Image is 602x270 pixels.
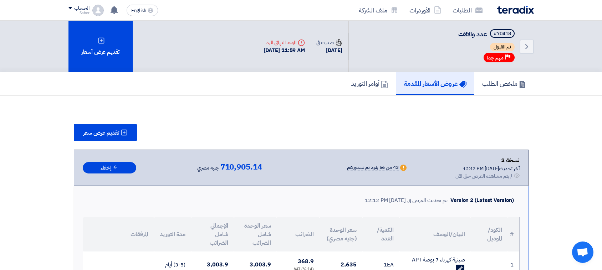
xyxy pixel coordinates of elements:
[474,72,534,95] a: ملخص الطلب
[351,79,388,88] h5: أوامر التوريد
[487,54,504,61] span: مهم جدا
[74,5,90,11] div: الحساب
[316,46,342,54] div: [DATE]
[490,43,515,51] span: تم القبول
[447,2,488,19] a: الطلبات
[455,165,520,172] div: أخر تحديث [DATE] 12:12 PM
[450,196,514,204] div: Version 2 (Latest Version)
[458,29,516,39] h5: عدد والالات
[494,31,511,36] div: #70418
[341,260,357,269] span: 2,635
[365,196,448,204] div: تم تحديث العرض في [DATE] 12:12 PM
[83,162,136,174] button: إخفاء
[347,165,399,171] div: 43 من 56 بنود تم تسعيرهم
[83,130,119,136] span: تقديم عرض سعر
[131,8,146,13] span: English
[455,156,520,165] div: نسخة 2
[404,79,466,88] h5: عروض الأسعار المقدمة
[234,217,277,251] th: سعر الوحدة شامل الضرائب
[207,260,228,269] span: 3,003.9
[399,217,471,251] th: البيان/الوصف
[572,242,593,263] div: Open chat
[362,217,399,251] th: الكمية/العدد
[316,39,342,46] div: صدرت في
[264,39,305,46] div: الموعد النهائي للرد
[154,217,191,251] th: مدة التوريد
[264,46,305,54] div: [DATE] 11:59 AM
[250,260,271,269] span: 3,003.9
[298,257,314,266] span: 368.9
[197,164,219,172] span: جنيه مصري
[68,11,90,15] div: Saber
[127,5,158,16] button: English
[471,217,508,251] th: الكود/الموديل
[92,5,104,16] img: profile_test.png
[191,217,234,251] th: الإجمالي شامل الضرائب
[83,217,154,251] th: المرفقات
[508,217,519,251] th: #
[220,163,262,171] span: 710,905.14
[482,79,526,88] h5: ملخص الطلب
[384,261,387,269] span: 1
[458,29,487,39] span: عدد والالات
[405,256,465,264] div: صينية كهرباء 7 بوصة APT
[497,6,534,14] img: Teradix logo
[353,2,404,19] a: ملف الشركة
[396,72,474,95] a: عروض الأسعار المقدمة
[68,21,133,72] div: تقديم عرض أسعار
[277,217,320,251] th: الضرائب
[343,72,396,95] a: أوامر التوريد
[455,172,512,180] div: لم يتم مشاهدة العرض حتى الآن
[404,2,447,19] a: الأوردرات
[74,124,137,141] button: تقديم عرض سعر
[320,217,362,251] th: سعر الوحدة (جنيه مصري)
